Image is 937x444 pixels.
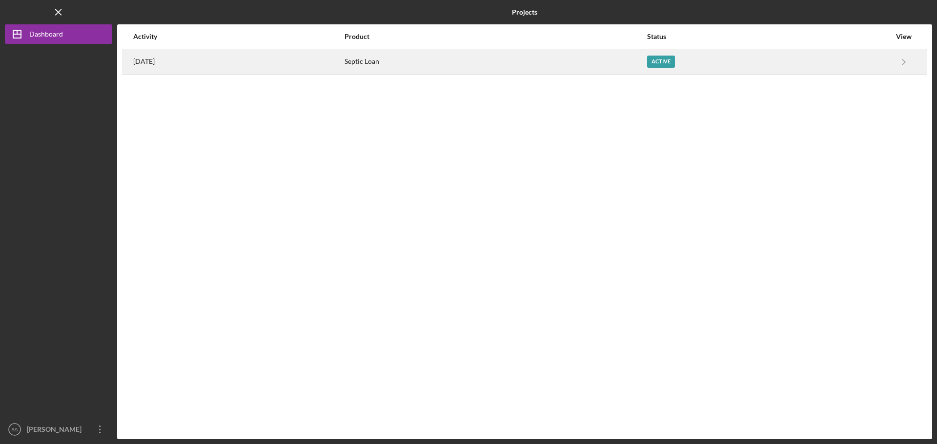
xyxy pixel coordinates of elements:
[512,8,537,16] b: Projects
[647,33,891,40] div: Status
[12,427,18,432] text: BS
[24,420,88,442] div: [PERSON_NAME]
[5,24,112,44] button: Dashboard
[345,50,646,74] div: Septic Loan
[29,24,63,46] div: Dashboard
[345,33,646,40] div: Product
[5,420,112,439] button: BS[PERSON_NAME]
[133,33,344,40] div: Activity
[647,56,675,68] div: Active
[133,58,155,65] time: 2025-05-05 17:54
[892,33,916,40] div: View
